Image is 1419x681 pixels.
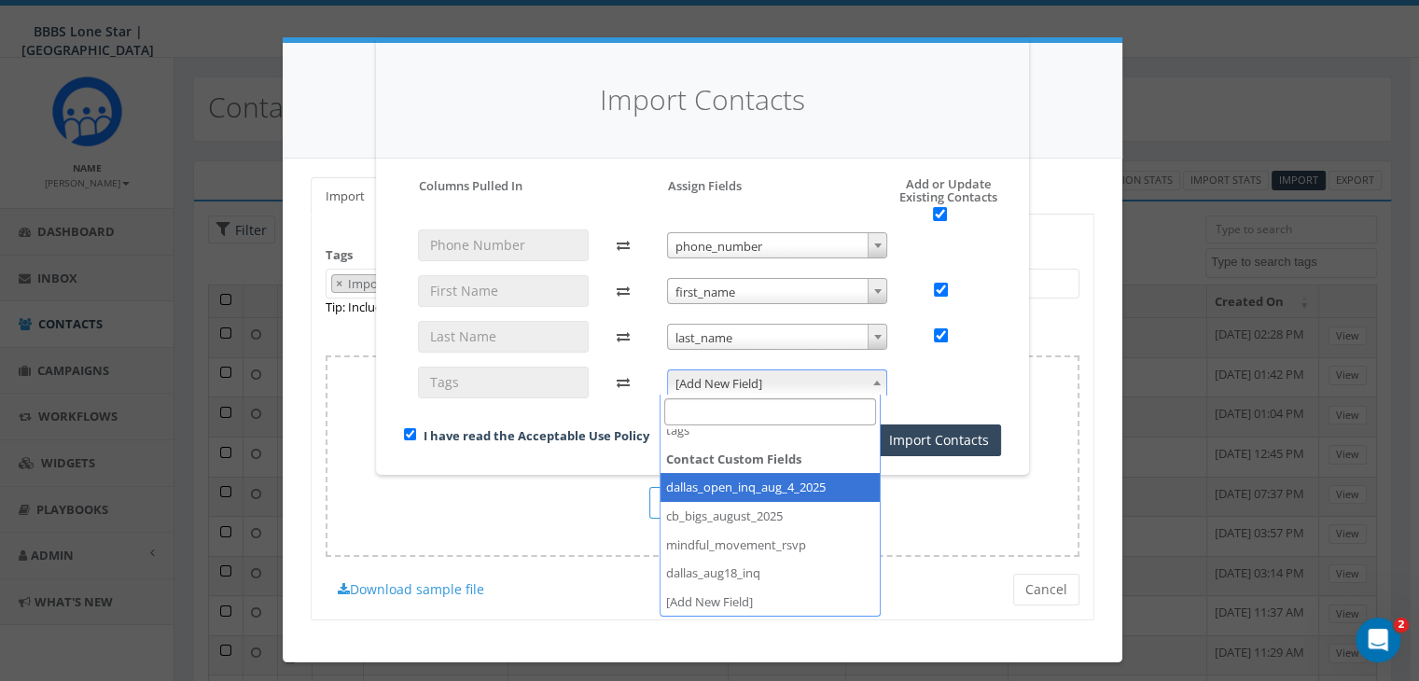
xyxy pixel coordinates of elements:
span: phone_number [668,233,887,259]
strong: Contact Custom Fields [661,445,880,474]
span: [Add New Field] [667,369,888,396]
span: phone_number [667,232,888,258]
input: Search [664,398,876,425]
h5: Add or Update Existing Contacts [857,177,1001,222]
span: first_name [667,278,888,304]
span: 2 [1394,618,1409,632]
span: last_name [668,325,887,351]
input: Phone Number [418,229,589,261]
h5: Columns Pulled In [419,177,522,194]
input: Last Name [418,321,589,353]
input: Tags [418,367,589,398]
span: first_name [668,279,887,305]
span: last_name [667,324,888,350]
li: dallas_open_inq_aug_4_2025 [661,473,880,502]
span: [Add New Field] [668,370,887,396]
li: [Add New Field] [661,588,880,617]
li: tags [661,416,880,445]
h4: Import Contacts [404,80,1001,120]
input: First Name [418,275,589,307]
h5: Assign Fields [668,177,742,194]
a: I have read the Acceptable Use Policy [424,427,649,444]
li: mindful_movement_rsvp [661,531,880,560]
li: Contact Custom Fields [661,445,880,588]
input: Select All [933,207,947,221]
iframe: Intercom live chat [1356,618,1400,662]
li: dallas_aug18_inq [661,559,880,588]
button: Import Contacts [877,424,1001,456]
li: cb_bigs_august_2025 [661,502,880,531]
